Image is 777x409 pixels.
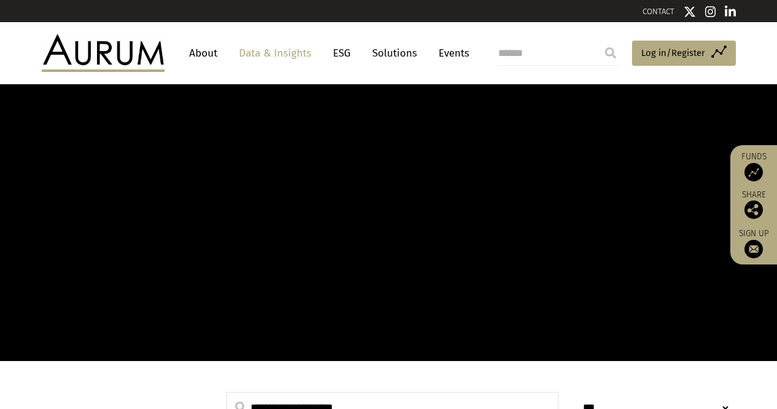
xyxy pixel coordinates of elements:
[736,151,771,181] a: Funds
[327,42,357,65] a: ESG
[632,41,736,66] a: Log in/Register
[183,42,224,65] a: About
[684,6,696,18] img: Twitter icon
[744,201,763,219] img: Share this post
[598,41,623,65] input: Submit
[705,6,716,18] img: Instagram icon
[744,163,763,181] img: Access Funds
[366,42,423,65] a: Solutions
[432,42,469,65] a: Events
[736,191,771,219] div: Share
[42,34,165,71] img: Aurum
[641,46,705,60] span: Log in/Register
[233,42,318,65] a: Data & Insights
[725,6,736,18] img: Linkedin icon
[744,240,763,258] img: Sign up to our newsletter
[736,228,771,258] a: Sign up
[642,7,674,16] a: CONTACT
